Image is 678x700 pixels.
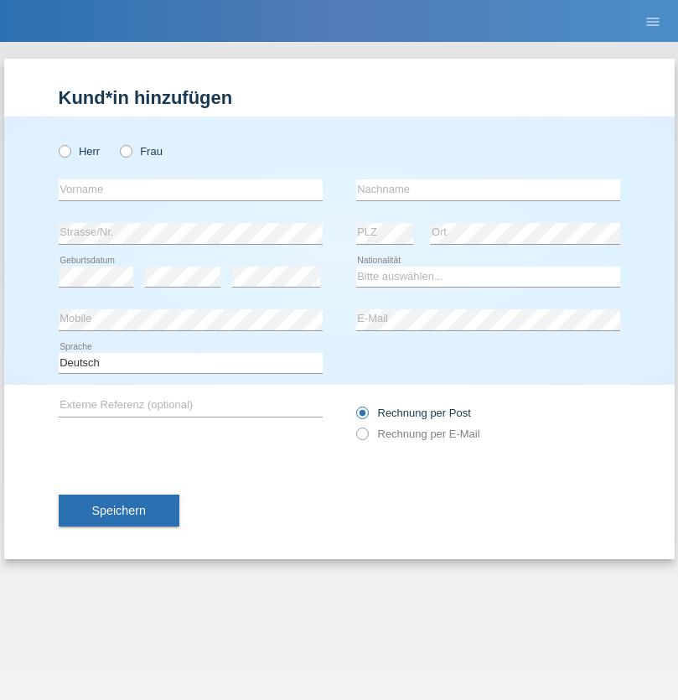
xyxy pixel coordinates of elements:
input: Rechnung per Post [356,407,367,428]
input: Herr [59,145,70,156]
input: Frau [120,145,131,156]
i: menu [644,13,661,30]
label: Herr [59,145,101,158]
h1: Kund*in hinzufügen [59,87,620,108]
input: Rechnung per E-Mail [356,428,367,449]
button: Speichern [59,495,179,526]
a: menu [636,16,670,26]
label: Frau [120,145,163,158]
label: Rechnung per Post [356,407,471,419]
span: Speichern [92,504,146,517]
label: Rechnung per E-Mail [356,428,480,440]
